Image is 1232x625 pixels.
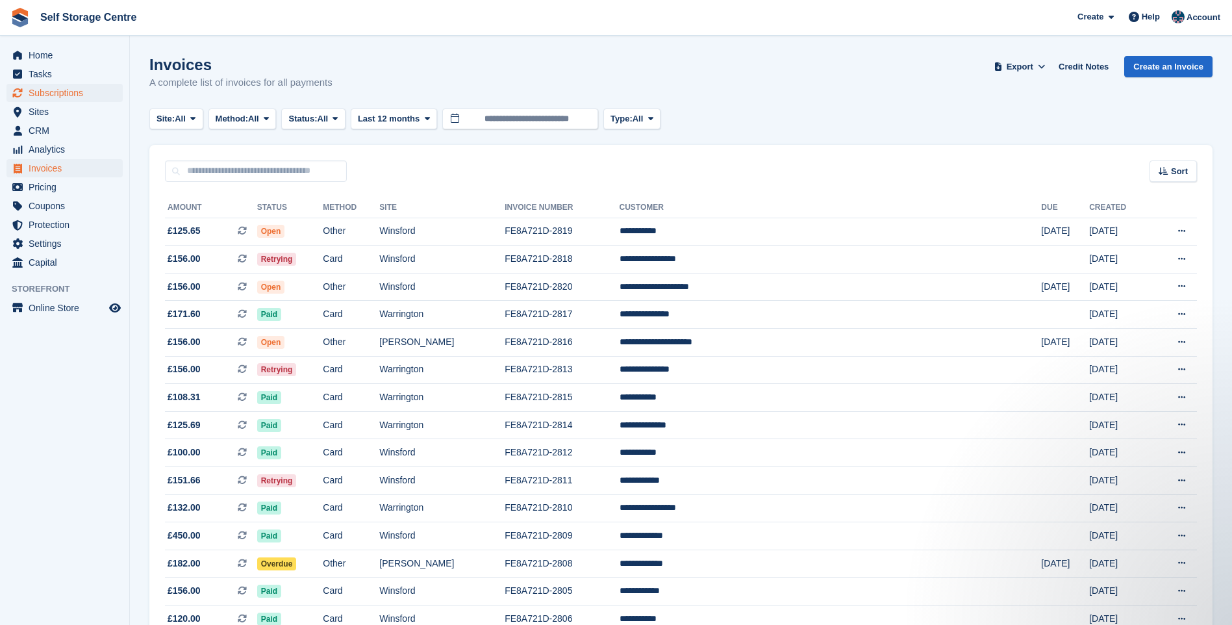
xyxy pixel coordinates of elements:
span: £156.00 [168,335,201,349]
td: FE8A721D-2813 [505,356,619,384]
span: £125.69 [168,418,201,432]
th: Amount [165,198,257,218]
td: [DATE] [1089,550,1151,578]
button: Type: All [603,108,660,130]
td: [DATE] [1089,218,1151,246]
span: Site: [157,112,175,125]
span: £100.00 [168,446,201,459]
a: menu [6,235,123,253]
td: [DATE] [1089,411,1151,439]
td: Card [323,467,379,495]
p: A complete list of invoices for all payments [149,75,333,90]
button: Site: All [149,108,203,130]
a: menu [6,299,123,317]
td: FE8A721D-2812 [505,439,619,467]
span: Last 12 months [358,112,420,125]
span: Status: [288,112,317,125]
a: menu [6,84,123,102]
td: [DATE] [1041,218,1089,246]
span: £132.00 [168,501,201,515]
td: Winsford [379,246,505,274]
span: Pricing [29,178,107,196]
td: Warrington [379,494,505,522]
td: Winsford [379,218,505,246]
span: All [175,112,186,125]
button: Last 12 months [351,108,437,130]
span: Type: [610,112,633,125]
span: Coupons [29,197,107,215]
span: Paid [257,446,281,459]
span: Analytics [29,140,107,159]
td: Other [323,218,379,246]
span: £156.00 [168,252,201,266]
td: [DATE] [1089,246,1151,274]
span: £151.66 [168,474,201,487]
td: FE8A721D-2819 [505,218,619,246]
a: menu [6,121,123,140]
a: menu [6,159,123,177]
th: Method [323,198,379,218]
td: FE8A721D-2814 [505,411,619,439]
img: stora-icon-8386f47178a22dfd0bd8f6a31ec36ba5ce8667c1dd55bd0f319d3a0aa187defe.svg [10,8,30,27]
td: Warrington [379,384,505,412]
td: FE8A721D-2809 [505,522,619,550]
td: Card [323,301,379,329]
td: Warrington [379,356,505,384]
td: Card [323,578,379,606]
span: Method: [216,112,249,125]
th: Due [1041,198,1089,218]
td: [DATE] [1089,301,1151,329]
span: CRM [29,121,107,140]
td: FE8A721D-2808 [505,550,619,578]
td: Card [323,411,379,439]
td: [DATE] [1089,578,1151,606]
td: FE8A721D-2810 [505,494,619,522]
span: £450.00 [168,529,201,542]
span: Overdue [257,557,297,570]
span: £125.65 [168,224,201,238]
button: Export [991,56,1048,77]
span: Account [1187,11,1220,24]
td: [DATE] [1089,273,1151,301]
span: £156.00 [168,584,201,598]
span: £108.31 [168,390,201,404]
span: £156.00 [168,280,201,294]
td: Card [323,246,379,274]
td: Card [323,356,379,384]
td: [DATE] [1041,329,1089,357]
a: Credit Notes [1053,56,1114,77]
span: All [248,112,259,125]
span: Storefront [12,283,129,296]
td: [DATE] [1089,522,1151,550]
td: Winsford [379,273,505,301]
td: Winsford [379,439,505,467]
td: FE8A721D-2817 [505,301,619,329]
td: Other [323,550,379,578]
span: Export [1007,60,1033,73]
span: Retrying [257,474,297,487]
span: Sort [1171,165,1188,178]
h1: Invoices [149,56,333,73]
td: Warrington [379,411,505,439]
td: FE8A721D-2805 [505,578,619,606]
td: Winsford [379,467,505,495]
span: Open [257,281,285,294]
span: Paid [257,529,281,542]
td: Card [323,494,379,522]
th: Customer [620,198,1042,218]
td: FE8A721D-2820 [505,273,619,301]
span: Protection [29,216,107,234]
td: Winsford [379,522,505,550]
span: Paid [257,502,281,515]
span: Retrying [257,363,297,376]
td: [DATE] [1041,550,1089,578]
td: FE8A721D-2818 [505,246,619,274]
span: Online Store [29,299,107,317]
td: [PERSON_NAME] [379,329,505,357]
span: Open [257,336,285,349]
span: Capital [29,253,107,272]
a: menu [6,216,123,234]
span: Sites [29,103,107,121]
td: Card [323,384,379,412]
img: Clair Cole [1172,10,1185,23]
